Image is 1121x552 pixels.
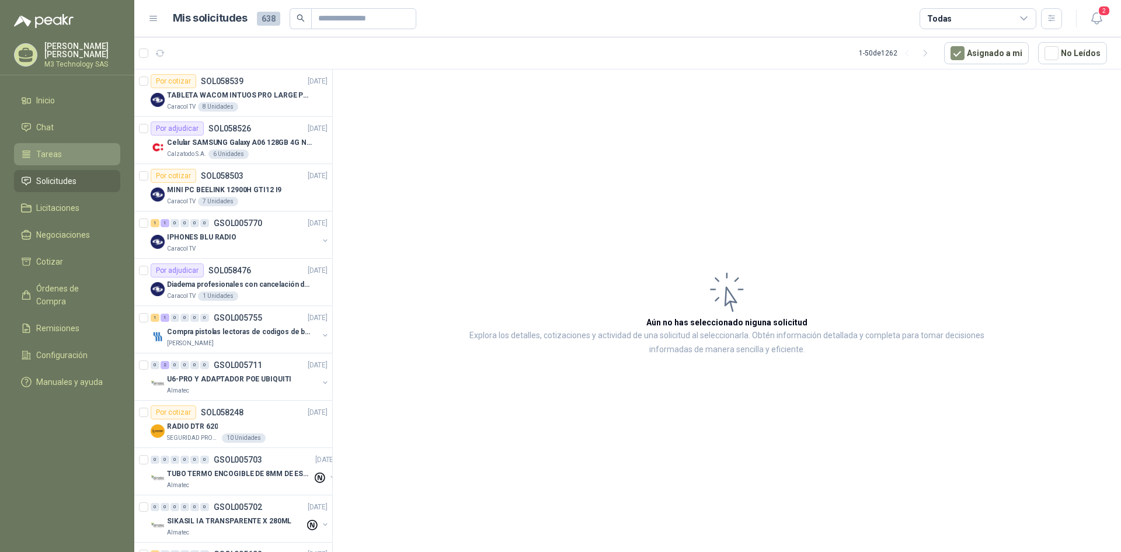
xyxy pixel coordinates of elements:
[14,170,120,192] a: Solicitudes
[151,358,330,395] a: 0 2 0 0 0 0 GSOL005711[DATE] Company LogoU6-PRO Y ADAPTADOR POE UBIQUITIAlmatec
[1098,5,1110,16] span: 2
[308,502,328,513] p: [DATE]
[208,150,249,159] div: 6 Unidades
[14,143,120,165] a: Tareas
[173,10,248,27] h1: Mis solicitudes
[36,175,76,188] span: Solicitudes
[151,263,204,277] div: Por adjudicar
[161,361,169,369] div: 2
[1086,8,1107,29] button: 2
[151,235,165,249] img: Company Logo
[646,316,807,329] h3: Aún no has seleccionado niguna solicitud
[14,224,120,246] a: Negociaciones
[200,503,209,511] div: 0
[151,519,165,533] img: Company Logo
[36,228,90,241] span: Negociaciones
[14,277,120,313] a: Órdenes de Compra
[44,42,120,58] p: [PERSON_NAME] [PERSON_NAME]
[14,197,120,219] a: Licitaciones
[198,102,238,112] div: 8 Unidades
[36,94,55,107] span: Inicio
[208,124,251,133] p: SOL058526
[200,456,209,464] div: 0
[167,185,281,196] p: MINI PC BEELINK 12900H GTI12 I9
[161,314,169,322] div: 1
[167,516,291,527] p: SIKASIL IA TRANSPARENTE X 280ML
[180,456,189,464] div: 0
[151,188,165,202] img: Company Logo
[151,329,165,343] img: Company Logo
[167,528,189,537] p: Almatec
[151,453,337,490] a: 0 0 0 0 0 0 GSOL005703[DATE] Company LogoTUBO TERMO ENCOGIBLE DE 8MM DE ESPESOR X 5CMSAlmatec
[170,456,179,464] div: 0
[167,244,196,254] p: Caracol TV
[151,471,165,485] img: Company Logo
[167,197,196,206] p: Caracol TV
[167,339,214,348] p: [PERSON_NAME]
[190,314,199,322] div: 0
[308,76,328,87] p: [DATE]
[151,216,330,254] a: 1 1 0 0 0 0 GSOL005770[DATE] Company LogoIPHONES BLU RADIOCaracol TV
[151,424,165,438] img: Company Logo
[190,503,199,511] div: 0
[151,169,196,183] div: Por cotizar
[167,279,312,290] p: Diadema profesionales con cancelación de ruido en micrófono
[308,265,328,276] p: [DATE]
[151,140,165,154] img: Company Logo
[297,14,305,22] span: search
[167,90,312,101] p: TABLETA WACOM INTUOS PRO LARGE PTK870K0A
[14,251,120,273] a: Cotizar
[170,314,179,322] div: 0
[190,456,199,464] div: 0
[151,282,165,296] img: Company Logo
[214,361,262,369] p: GSOL005711
[167,102,196,112] p: Caracol TV
[200,361,209,369] div: 0
[308,218,328,229] p: [DATE]
[151,456,159,464] div: 0
[944,42,1029,64] button: Asignado a mi
[36,376,103,388] span: Manuales y ayuda
[308,313,328,324] p: [DATE]
[927,12,952,25] div: Todas
[134,259,332,306] a: Por adjudicarSOL058476[DATE] Company LogoDiadema profesionales con cancelación de ruido en micróf...
[198,291,238,301] div: 1 Unidades
[167,468,312,480] p: TUBO TERMO ENCOGIBLE DE 8MM DE ESPESOR X 5CMS
[214,314,262,322] p: GSOL005755
[134,401,332,448] a: Por cotizarSOL058248[DATE] Company LogoRADIO DTR 620SEGURIDAD PROVISER LTDA10 Unidades
[190,219,199,227] div: 0
[167,481,189,490] p: Almatec
[180,503,189,511] div: 0
[167,433,220,443] p: SEGURIDAD PROVISER LTDA
[198,197,238,206] div: 7 Unidades
[214,219,262,227] p: GSOL005770
[151,500,330,537] a: 0 0 0 0 0 0 GSOL005702[DATE] Company LogoSIKASIL IA TRANSPARENTE X 280MLAlmatec
[44,61,120,68] p: M3 Technology SAS
[180,314,189,322] div: 0
[161,503,169,511] div: 0
[151,405,196,419] div: Por cotizar
[134,117,332,164] a: Por adjudicarSOL058526[DATE] Company LogoCelular SAMSUNG Galaxy A06 128GB 4G NegroCalzatodo S.A.6...
[308,123,328,134] p: [DATE]
[308,407,328,418] p: [DATE]
[308,360,328,371] p: [DATE]
[151,74,196,88] div: Por cotizar
[36,322,79,335] span: Remisiones
[201,77,243,85] p: SOL058539
[208,266,251,275] p: SOL058476
[151,377,165,391] img: Company Logo
[36,282,109,308] span: Órdenes de Compra
[151,361,159,369] div: 0
[450,329,1004,357] p: Explora los detalles, cotizaciones y actividad de una solicitud al seleccionarla. Obtén informaci...
[36,121,54,134] span: Chat
[36,255,63,268] span: Cotizar
[151,219,159,227] div: 1
[167,421,218,432] p: RADIO DTR 620
[167,150,206,159] p: Calzatodo S.A.
[170,503,179,511] div: 0
[14,89,120,112] a: Inicio
[201,408,243,416] p: SOL058248
[151,121,204,136] div: Por adjudicar
[200,219,209,227] div: 0
[134,164,332,211] a: Por cotizarSOL058503[DATE] Company LogoMINI PC BEELINK 12900H GTI12 I9Caracol TV7 Unidades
